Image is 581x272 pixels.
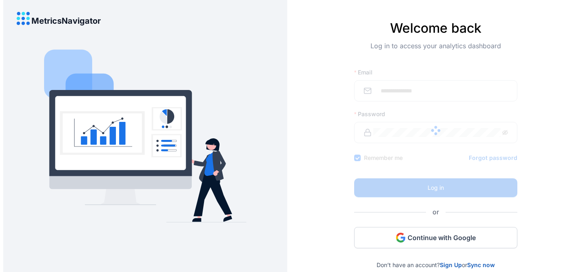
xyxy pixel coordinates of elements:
div: Log in to access your analytics dashboard [354,41,517,64]
button: Continue with Google [354,227,517,248]
h4: Welcome back [354,20,517,36]
a: Sign Up [440,261,462,268]
div: Don’t have an account? or [354,248,517,268]
span: Continue with Google [408,233,476,242]
h4: MetricsNavigator [31,16,101,25]
span: or [426,207,446,217]
a: Sync now [467,261,495,268]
